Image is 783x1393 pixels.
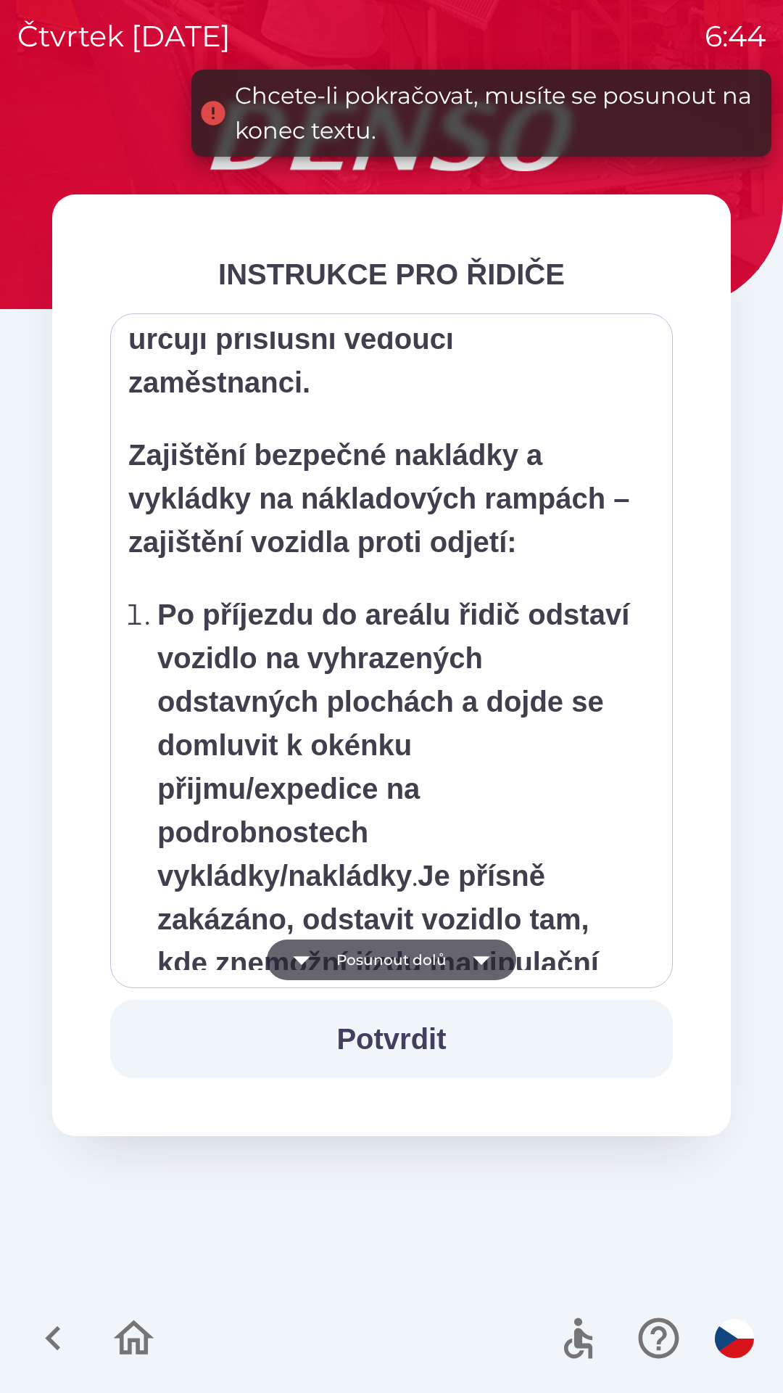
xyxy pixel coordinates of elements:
[157,593,634,1159] p: . Řidič je povinen při nájezdu na rampu / odjezdu z rampy dbát instrukcí od zaměstnanců skladu.
[110,1000,673,1078] button: Potvrdit
[52,102,731,171] img: Logo
[110,252,673,296] div: INSTRUKCE PRO ŘIDIČE
[267,940,516,980] button: Posunout dolů
[128,439,629,558] strong: Zajištění bezpečné nakládky a vykládky na nákladových rampách – zajištění vozidla proti odjetí:
[128,279,594,398] strong: Pořadí aut při nakládce i vykládce určují příslušní vedoucí zaměstnanci.
[17,15,231,58] p: čtvrtek [DATE]
[705,15,766,58] p: 6:44
[715,1319,754,1358] img: cs flag
[157,599,629,892] strong: Po příjezdu do areálu řidič odstaví vozidlo na vyhrazených odstavných plochách a dojde se domluvi...
[235,78,757,148] div: Chcete-li pokračovat, musíte se posunout na konec textu.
